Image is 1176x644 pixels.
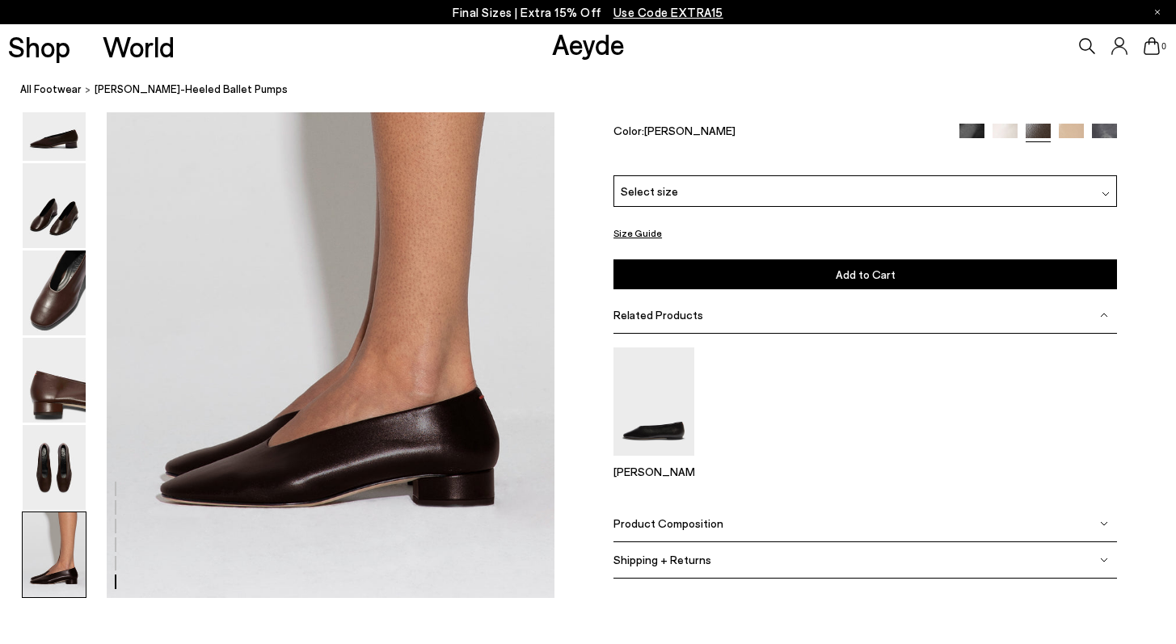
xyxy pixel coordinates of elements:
span: 0 [1160,42,1168,51]
img: svg%3E [1102,190,1110,198]
span: Select size [621,183,678,200]
button: Add to Cart [613,259,1117,289]
img: Kirsten Ballet Flats [613,347,694,455]
a: Shop [8,32,70,61]
img: Delia Low-Heeled Ballet Pumps - Image 4 [23,338,86,423]
a: 0 [1144,37,1160,55]
span: [PERSON_NAME]-Heeled Ballet Pumps [95,81,288,98]
nav: breadcrumb [20,68,1176,112]
span: Related Products [613,308,703,322]
p: [PERSON_NAME] [613,465,694,478]
span: Product Composition [613,516,723,530]
span: Add to Cart [836,267,896,281]
img: svg%3E [1100,556,1108,564]
button: Size Guide [613,223,662,243]
img: Delia Low-Heeled Ballet Pumps - Image 2 [23,163,86,248]
span: [PERSON_NAME] [644,124,736,138]
img: svg%3E [1100,311,1108,319]
div: Color: [613,124,943,143]
a: All Footwear [20,81,82,98]
img: Delia Low-Heeled Ballet Pumps - Image 6 [23,512,86,597]
img: svg%3E [1100,520,1108,528]
span: Shipping + Returns [613,553,711,566]
a: Kirsten Ballet Flats [PERSON_NAME] [613,444,694,478]
img: Delia Low-Heeled Ballet Pumps - Image 1 [23,76,86,161]
a: World [103,32,175,61]
p: Final Sizes | Extra 15% Off [453,2,723,23]
span: Navigate to /collections/ss25-final-sizes [613,5,723,19]
img: Delia Low-Heeled Ballet Pumps - Image 5 [23,425,86,510]
a: Aeyde [552,27,625,61]
img: Delia Low-Heeled Ballet Pumps - Image 3 [23,250,86,335]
